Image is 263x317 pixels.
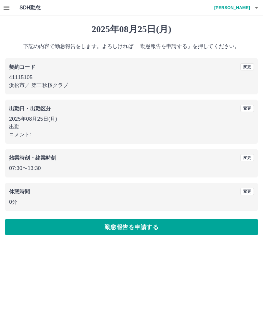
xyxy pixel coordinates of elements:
[9,155,56,161] b: 始業時刻・終業時刻
[5,219,258,235] button: 勤怠報告を申請する
[240,188,254,195] button: 変更
[9,131,254,139] p: コメント:
[5,43,258,50] p: 下記の内容で勤怠報告をします。よろしければ 「勤怠報告を申請する」を押してください。
[9,115,254,123] p: 2025年08月25日(月)
[240,63,254,70] button: 変更
[240,105,254,112] button: 変更
[240,154,254,161] button: 変更
[9,165,254,172] p: 07:30 〜 13:30
[9,198,254,206] p: 0分
[5,24,258,35] h1: 2025年08月25日(月)
[9,74,254,81] p: 41115105
[9,189,30,194] b: 休憩時間
[9,64,35,70] b: 契約コード
[9,106,51,111] b: 出勤日・出勤区分
[9,123,254,131] p: 出勤
[9,81,254,89] p: 浜松市 ／ 第三秋桜クラブ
